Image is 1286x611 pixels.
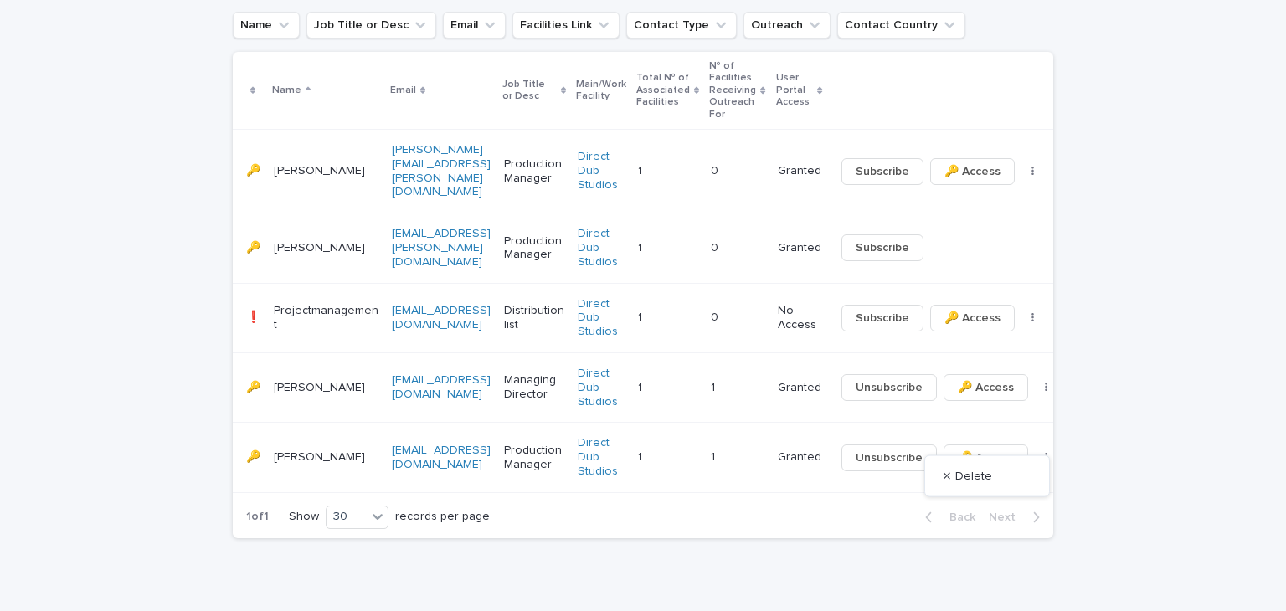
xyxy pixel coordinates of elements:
[502,75,557,106] p: Job Title or Desc
[856,239,909,256] span: Subscribe
[233,283,1084,352] tr: ❗️❗️ Projectmanagement[EMAIL_ADDRESS][DOMAIN_NAME]Distribution listDirect Dub Studios 11 00 No Ac...
[856,379,923,396] span: Unsubscribe
[289,510,319,524] p: Show
[504,444,564,472] p: Production Manager
[841,234,923,261] button: Subscribe
[638,238,646,255] p: 1
[392,305,491,331] a: [EMAIL_ADDRESS][DOMAIN_NAME]
[233,213,1084,283] tr: 🔑🔑 [PERSON_NAME][EMAIL_ADDRESS][PERSON_NAME][DOMAIN_NAME]Production ManagerDirect Dub Studios 11 ...
[233,423,1084,492] tr: 🔑🔑 [PERSON_NAME][EMAIL_ADDRESS][DOMAIN_NAME] Production ManagerDirect Dub Studios 11 11 GrantedUn...
[395,510,490,524] p: records per page
[958,379,1014,396] span: 🔑 Access
[233,352,1084,422] tr: 🔑🔑 [PERSON_NAME][EMAIL_ADDRESS][DOMAIN_NAME]Managing DirectorDirect Dub Studios 11 11 GrantedUnsu...
[944,444,1028,471] button: 🔑 Access
[778,304,821,332] p: No Access
[939,511,975,523] span: Back
[944,163,1001,180] span: 🔑 Access
[982,510,1053,525] button: Next
[636,69,690,111] p: Total № of Associated Facilities
[841,305,923,331] button: Subscribe
[246,238,264,255] p: 🔑
[274,450,378,465] p: [PERSON_NAME]
[578,297,625,339] a: Direct Dub Studios
[578,436,625,478] a: Direct Dub Studios
[930,158,1015,185] button: 🔑 Access
[638,447,646,465] p: 1
[392,374,491,400] a: [EMAIL_ADDRESS][DOMAIN_NAME]
[841,374,937,401] button: Unsubscribe
[246,161,264,178] p: 🔑
[841,158,923,185] button: Subscribe
[233,496,282,537] p: 1 of 1
[274,164,378,178] p: [PERSON_NAME]
[246,307,264,325] p: ❗️
[841,444,937,471] button: Unsubscribe
[778,381,821,395] p: Granted
[390,81,416,100] p: Email
[576,75,626,106] p: Main/Work Facility
[443,12,506,39] button: Email
[638,377,646,395] p: 1
[504,373,564,402] p: Managing Director
[392,228,491,268] a: [EMAIL_ADDRESS][PERSON_NAME][DOMAIN_NAME]
[626,12,737,39] button: Contact Type
[709,57,756,124] p: № of Facilities Receiving Outreach For
[233,12,300,39] button: Name
[942,468,992,485] span: ⤫ Delete
[327,508,367,526] div: 30
[856,163,909,180] span: Subscribe
[512,12,620,39] button: Facilities Link
[274,304,378,332] p: Projectmanagement
[989,511,1026,523] span: Next
[246,447,264,465] p: 🔑
[504,157,564,186] p: Production Manager
[837,12,965,39] button: Contact Country
[944,374,1028,401] button: 🔑 Access
[711,238,722,255] p: 0
[392,144,491,198] a: [PERSON_NAME][EMAIL_ADDRESS][PERSON_NAME][DOMAIN_NAME]
[944,310,1001,326] span: 🔑 Access
[272,81,301,100] p: Name
[233,130,1084,213] tr: 🔑🔑 [PERSON_NAME][PERSON_NAME][EMAIL_ADDRESS][PERSON_NAME][DOMAIN_NAME]Production ManagerDirect Du...
[504,304,564,332] p: Distribution list
[638,161,646,178] p: 1
[856,449,923,466] span: Unsubscribe
[778,450,821,465] p: Granted
[504,234,564,263] p: Production Manager
[246,377,264,395] p: 🔑
[711,307,722,325] p: 0
[743,12,831,39] button: Outreach
[711,447,718,465] p: 1
[274,381,378,395] p: [PERSON_NAME]
[930,305,1015,331] button: 🔑 Access
[778,241,821,255] p: Granted
[578,150,625,192] a: Direct Dub Studios
[711,377,718,395] p: 1
[306,12,436,39] button: Job Title or Desc
[856,310,909,326] span: Subscribe
[578,367,625,408] a: Direct Dub Studios
[711,161,722,178] p: 0
[958,449,1014,466] span: 🔑 Access
[274,241,378,255] p: [PERSON_NAME]
[638,307,646,325] p: 1
[578,227,625,269] a: Direct Dub Studios
[776,69,814,111] p: User Portal Access
[912,510,982,525] button: Back
[778,164,821,178] p: Granted
[392,444,491,470] a: [EMAIL_ADDRESS][DOMAIN_NAME]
